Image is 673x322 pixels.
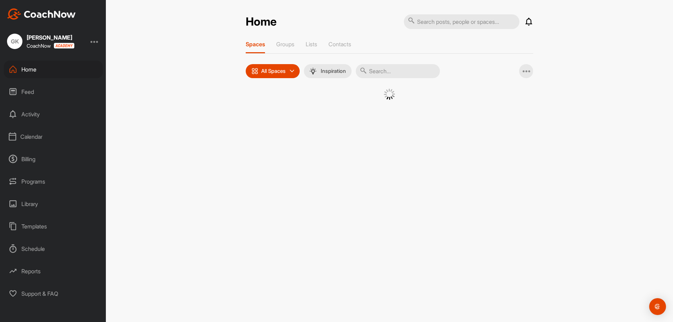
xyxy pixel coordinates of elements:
[251,68,258,75] img: icon
[328,41,351,48] p: Contacts
[384,89,395,100] img: G6gVgL6ErOh57ABN0eRmCEwV0I4iEi4d8EwaPGI0tHgoAbU4EAHFLEQAh+QQFCgALACwIAA4AGAASAAAEbHDJSesaOCdk+8xg...
[4,195,103,213] div: Library
[649,298,666,315] div: Open Intercom Messenger
[246,41,265,48] p: Spaces
[356,64,440,78] input: Search...
[261,68,286,74] p: All Spaces
[4,218,103,235] div: Templates
[4,128,103,145] div: Calendar
[4,173,103,190] div: Programs
[4,285,103,302] div: Support & FAQ
[27,35,74,40] div: [PERSON_NAME]
[4,61,103,78] div: Home
[7,8,76,20] img: CoachNow
[321,68,346,74] p: Inspiration
[246,15,277,29] h2: Home
[54,43,74,49] img: CoachNow acadmey
[306,41,317,48] p: Lists
[310,68,317,75] img: menuIcon
[4,150,103,168] div: Billing
[4,105,103,123] div: Activity
[27,43,74,49] div: CoachNow
[7,34,22,49] div: GK
[4,262,103,280] div: Reports
[404,14,519,29] input: Search posts, people or spaces...
[4,240,103,258] div: Schedule
[276,41,294,48] p: Groups
[4,83,103,101] div: Feed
